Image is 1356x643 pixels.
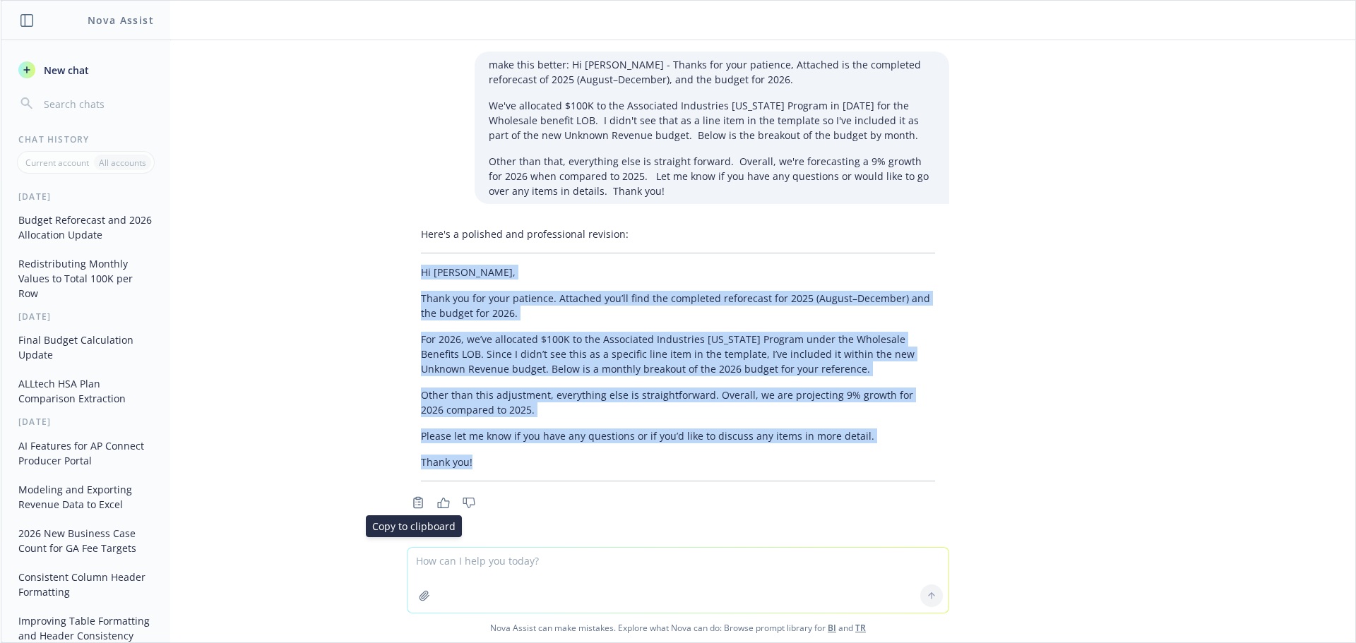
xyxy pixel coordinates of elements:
[458,493,480,512] button: Thumbs down
[421,387,935,417] p: Other than this adjustment, everything else is straightforward. Overall, we are projecting 9% gro...
[41,94,153,114] input: Search chats
[855,622,866,634] a: TR
[421,227,935,241] p: Here's a polished and professional revision:
[13,434,159,472] button: AI Features for AP Connect Producer Portal
[13,208,159,246] button: Budget Reforecast and 2026 Allocation Update
[13,328,159,366] button: Final Budget Calculation Update
[13,565,159,603] button: Consistent Column Header Formatting
[13,522,159,560] button: 2026 New Business Case Count for GA Fee Targets
[13,478,159,516] button: Modeling and Exporting Revenue Data to Excel
[13,57,159,83] button: New chat
[372,519,456,534] p: Copy to clipboard
[421,332,935,376] p: For 2026, we’ve allocated $100K to the Associated Industries [US_STATE] Program under the Wholesa...
[1,416,170,428] div: [DATE]
[421,455,935,469] p: Thank you!
[421,291,935,320] p: Thank you for your patience. Attached you’ll find the completed reforecast for 2025 (August–Decem...
[13,372,159,410] button: ALLtech HSA Plan Comparison Extraction
[489,57,935,87] p: make this better: Hi [PERSON_NAME] - Thanks for your patience, Attached is the completed reforeca...
[489,98,935,143] p: We've allocated $100K to the Associated Industries [US_STATE] Program in [DATE] for the Wholesale...
[1,311,170,323] div: [DATE]
[41,63,89,78] span: New chat
[412,496,424,509] svg: Copy to clipboard
[25,157,89,169] p: Current account
[88,13,154,28] h1: Nova Assist
[1,133,170,145] div: Chat History
[828,622,836,634] a: BI
[489,154,935,198] p: Other than that, everything else is straight forward. Overall, we're forecasting a 9% growth for ...
[421,265,935,280] p: Hi [PERSON_NAME],
[99,157,146,169] p: All accounts
[13,252,159,305] button: Redistributing Monthly Values to Total 100K per Row
[421,428,935,443] p: Please let me know if you have any questions or if you’d like to discuss any items in more detail.
[1,191,170,203] div: [DATE]
[6,613,1350,642] span: Nova Assist can make mistakes. Explore what Nova can do: Browse prompt library for and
